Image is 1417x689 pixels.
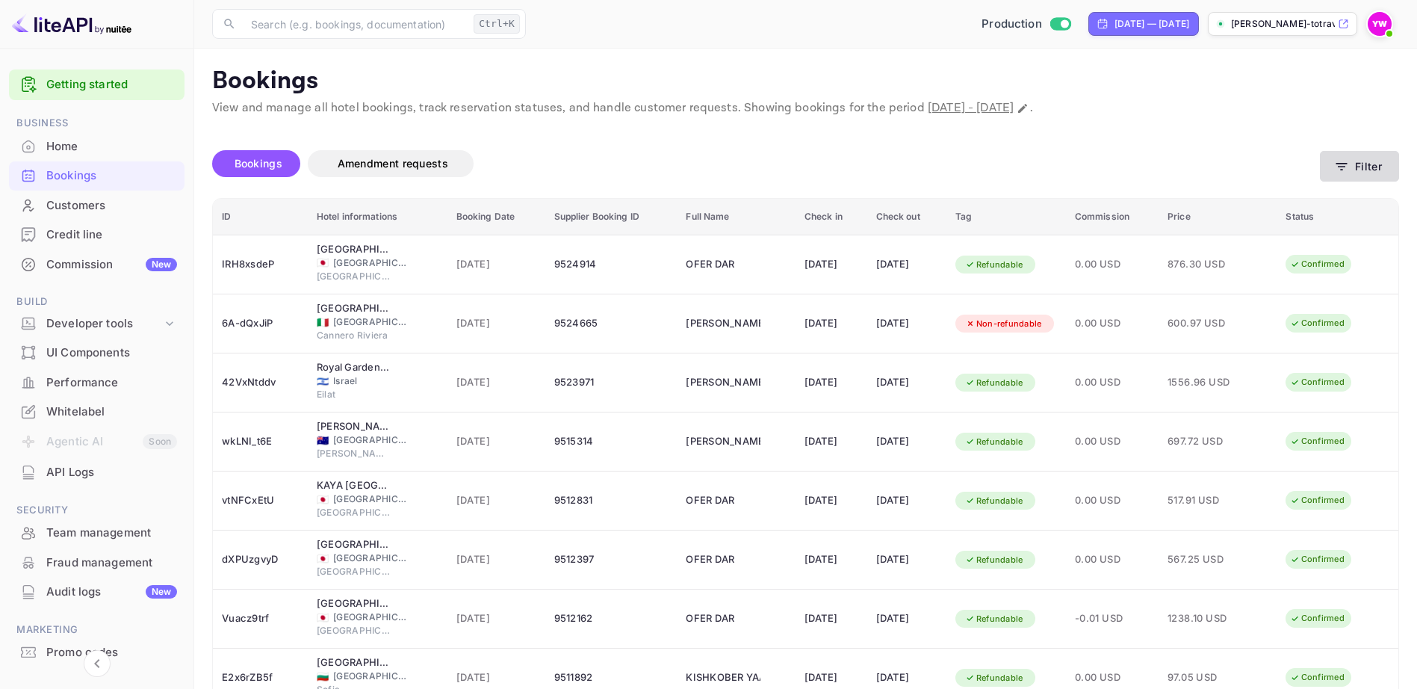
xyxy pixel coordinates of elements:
div: UI Components [9,339,185,368]
span: [DATE] - [DATE] [928,100,1014,116]
span: Marketing [9,622,185,638]
a: Bookings [9,161,185,189]
span: 0.00 USD [1075,433,1150,450]
p: View and manage all hotel bookings, track reservation statuses, and handle customer requests. Sho... [212,99,1399,117]
span: Israel [317,377,329,386]
span: Japan [317,495,329,504]
a: Fraud management [9,549,185,576]
a: Team management [9,519,185,546]
div: Team management [46,525,177,542]
span: Italy [317,318,329,327]
div: Refundable [955,374,1033,392]
div: Ctrl+K [474,14,520,34]
div: Byron Central Apartments [317,419,391,434]
div: Confirmed [1280,550,1354,569]
span: 1556.96 USD [1168,374,1242,391]
div: dXPUzgvyD [222,548,299,572]
span: 0.00 USD [1075,492,1150,509]
div: wkLNI_t6E [222,430,299,454]
span: [DATE] [456,611,536,627]
div: [DATE] [876,253,937,276]
div: [DATE] [804,312,858,336]
div: [DATE] [804,489,858,513]
div: Confirmed [1280,373,1354,392]
div: Mitsui Garden Hotel Jingugaien Tokyo Premier [317,537,391,552]
a: Performance [9,368,185,396]
span: Bulgaria [317,672,329,682]
div: Refundable [955,492,1033,510]
div: 6A-dQxJiP [222,312,299,336]
span: [GEOGRAPHIC_DATA] [333,315,408,329]
div: Customers [46,197,177,214]
a: Customers [9,191,185,219]
a: Home [9,132,185,160]
div: Whitelabel [9,398,185,427]
div: vtNFCxEtU [222,489,299,513]
a: Promo codes [9,638,185,666]
span: 567.25 USD [1168,551,1242,568]
a: Audit logsNew [9,578,185,605]
span: Build [9,294,185,310]
a: Getting started [46,76,177,93]
span: Security [9,502,185,519]
div: [DATE] [876,489,937,513]
div: [DATE] [876,312,937,336]
span: [GEOGRAPHIC_DATA] [333,551,408,565]
div: Confirmed [1280,314,1354,333]
span: Business [9,115,185,132]
button: Filter [1320,151,1399,182]
div: CommissionNew [9,250,185,279]
a: CommissionNew [9,250,185,278]
div: [DATE] — [DATE] [1114,17,1189,31]
span: [PERSON_NAME] Bay [317,447,391,460]
span: 0.00 USD [1075,551,1150,568]
span: Japan [317,258,329,268]
div: [DATE] [804,548,858,572]
span: [DATE] [456,374,536,391]
span: [DATE] [456,492,536,509]
span: Production [982,16,1042,33]
div: API Logs [9,458,185,487]
div: Developer tools [46,315,162,333]
div: Refundable [955,610,1033,628]
span: 517.91 USD [1168,492,1242,509]
div: Home [46,138,177,155]
span: 97.05 USD [1168,670,1242,686]
div: Mitsui Garden Hotel Jingugaien Tokyo Premier [317,596,391,611]
div: Refundable [955,433,1033,451]
div: Mitsui Garden Hotel Jingugaien Tokyo Premier [317,242,391,257]
span: -0.01 USD [1075,611,1150,627]
span: Japan [317,554,329,563]
th: Supplier Booking ID [545,199,678,235]
div: KAYA Kyoto Nijo Castle, BW Signature Collection by Best Western [317,478,391,493]
div: Bookings [46,167,177,185]
div: Hotel Downtown [317,655,391,670]
div: Vuacz9trf [222,607,299,631]
div: Confirmed [1280,491,1354,510]
span: [GEOGRAPHIC_DATA] [333,670,408,683]
div: Team management [9,519,185,548]
div: ELAD AYASH [686,371,760,395]
div: 42VxNtddv [222,371,299,395]
div: New [146,585,177,599]
span: 0.00 USD [1075,374,1150,391]
a: Credit line [9,220,185,248]
div: Audit logs [46,584,177,601]
div: Park Hotel Italia [317,301,391,316]
th: Tag [946,199,1066,235]
span: [GEOGRAPHIC_DATA] [333,256,408,270]
div: Bookings [9,161,185,191]
a: UI Components [9,339,185,366]
div: Credit line [9,220,185,250]
div: Audit logsNew [9,578,185,607]
span: Bookings [235,157,282,170]
div: 9524665 [554,312,669,336]
span: 600.97 USD [1168,315,1242,332]
div: Performance [9,368,185,398]
span: Australia [317,436,329,445]
th: Price [1159,199,1277,235]
div: Royal Garden by Isrotel Collection [317,360,391,375]
p: Bookings [212,67,1399,96]
div: Non-refundable [955,315,1052,333]
th: Check out [867,199,946,235]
